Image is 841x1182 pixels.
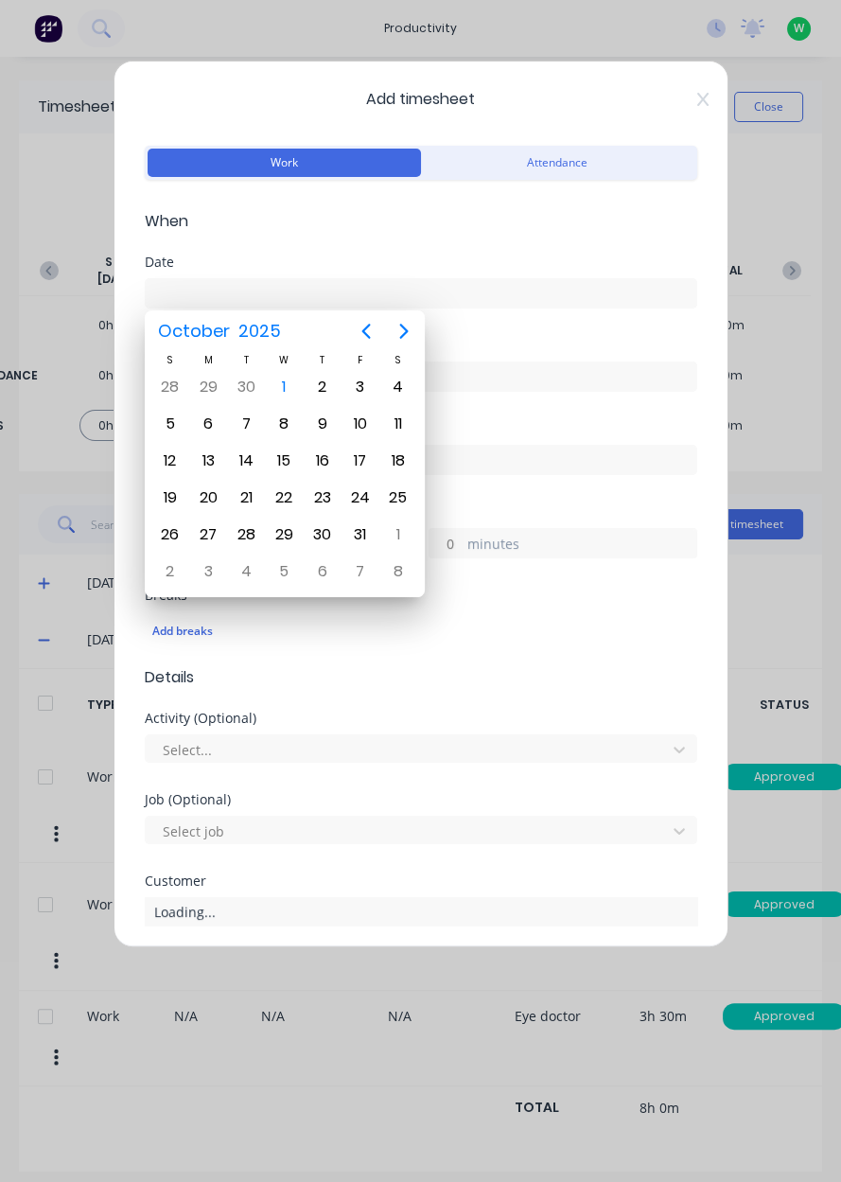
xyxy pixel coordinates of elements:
button: October2025 [147,314,293,348]
div: Friday, November 7, 2025 [346,557,375,586]
div: Friday, October 31, 2025 [346,520,375,549]
div: Monday, October 13, 2025 [194,447,222,475]
div: T [227,352,265,368]
div: Breaks [145,589,697,602]
button: Attendance [421,149,694,177]
div: T [303,352,341,368]
div: Sunday, October 5, 2025 [156,410,184,438]
div: Saturday, October 11, 2025 [384,410,412,438]
button: Previous page [347,312,385,350]
div: Wednesday, October 22, 2025 [270,484,298,512]
div: Saturday, November 1, 2025 [384,520,412,549]
div: Wednesday, October 29, 2025 [270,520,298,549]
div: Loading... [145,897,697,926]
div: Today, Wednesday, October 1, 2025 [270,373,298,401]
div: Sunday, September 28, 2025 [156,373,184,401]
span: October [154,314,235,348]
div: Sunday, October 19, 2025 [156,484,184,512]
div: Tuesday, October 21, 2025 [232,484,260,512]
button: Work [148,149,421,177]
div: Monday, November 3, 2025 [194,557,222,586]
div: Tuesday, October 28, 2025 [232,520,260,549]
input: 0 [429,529,463,557]
label: minutes [467,534,696,557]
div: M [189,352,227,368]
span: Add timesheet [145,88,697,111]
div: Tuesday, November 4, 2025 [232,557,260,586]
div: Wednesday, November 5, 2025 [270,557,298,586]
div: Thursday, November 6, 2025 [308,557,337,586]
div: Tuesday, September 30, 2025 [232,373,260,401]
div: Thursday, October 9, 2025 [308,410,337,438]
div: Saturday, October 25, 2025 [384,484,412,512]
div: Thursday, October 23, 2025 [308,484,337,512]
div: Monday, October 20, 2025 [194,484,222,512]
span: When [145,210,697,233]
div: Saturday, November 8, 2025 [384,557,412,586]
div: Monday, October 6, 2025 [194,410,222,438]
div: Job (Optional) [145,793,697,806]
div: Saturday, October 18, 2025 [384,447,412,475]
div: Tuesday, October 14, 2025 [232,447,260,475]
span: 2025 [235,314,286,348]
div: S [151,352,189,368]
div: Monday, October 27, 2025 [194,520,222,549]
span: Details [145,666,697,689]
div: W [265,352,303,368]
button: Next page [385,312,423,350]
div: Add breaks [152,619,690,644]
div: Wednesday, October 8, 2025 [270,410,298,438]
div: Friday, October 24, 2025 [346,484,375,512]
div: Monday, September 29, 2025 [194,373,222,401]
div: Thursday, October 16, 2025 [308,447,337,475]
div: Sunday, October 12, 2025 [156,447,184,475]
div: Saturday, October 4, 2025 [384,373,412,401]
div: S [379,352,417,368]
div: Date [145,256,697,269]
div: Tuesday, October 7, 2025 [232,410,260,438]
div: Sunday, October 26, 2025 [156,520,184,549]
div: Customer [145,874,697,888]
div: Friday, October 10, 2025 [346,410,375,438]
div: Wednesday, October 15, 2025 [270,447,298,475]
div: Friday, October 3, 2025 [346,373,375,401]
div: Thursday, October 2, 2025 [308,373,337,401]
div: F [342,352,379,368]
div: Activity (Optional) [145,712,697,725]
div: Sunday, November 2, 2025 [156,557,184,586]
div: Friday, October 17, 2025 [346,447,375,475]
div: Thursday, October 30, 2025 [308,520,337,549]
